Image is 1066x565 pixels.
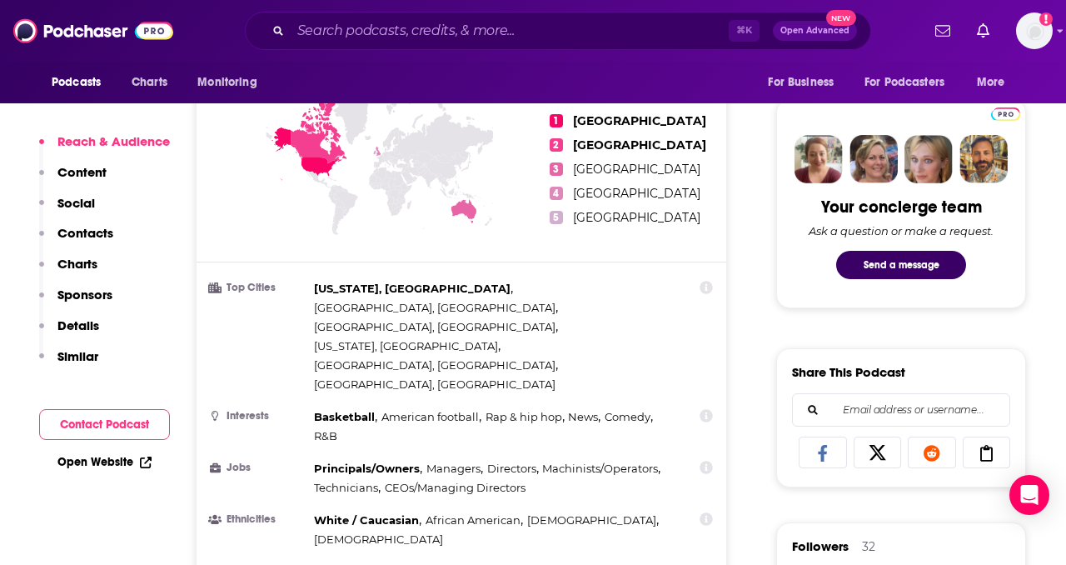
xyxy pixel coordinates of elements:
[573,210,700,225] span: [GEOGRAPHIC_DATA]
[57,133,170,149] p: Reach & Audience
[550,162,563,176] span: 3
[756,67,854,98] button: open menu
[991,105,1020,121] a: Pro website
[210,514,307,525] h3: Ethnicities
[568,410,598,423] span: News
[542,459,660,478] span: ,
[426,459,483,478] span: ,
[527,513,656,527] span: [DEMOGRAPHIC_DATA]
[1016,12,1053,49] button: Show profile menu
[314,511,421,530] span: ,
[40,67,122,98] button: open menu
[908,437,956,468] a: Share on Reddit
[314,339,498,352] span: [US_STATE], [GEOGRAPHIC_DATA]
[57,348,98,364] p: Similar
[550,114,563,127] span: 1
[486,410,562,423] span: Rap & hip hop
[314,317,558,337] span: ,
[799,437,847,468] a: Share on Facebook
[542,462,658,475] span: Machinists/Operators
[186,67,278,98] button: open menu
[314,377,555,391] span: [GEOGRAPHIC_DATA], [GEOGRAPHIC_DATA]
[39,409,170,440] button: Contact Podcast
[806,394,996,426] input: Email address or username...
[57,256,97,272] p: Charts
[792,364,905,380] h3: Share This Podcast
[197,71,257,94] span: Monitoring
[729,20,760,42] span: ⌘ K
[426,462,481,475] span: Managers
[39,256,97,287] button: Charts
[385,481,526,494] span: CEOs/Managing Directors
[550,211,563,224] span: 5
[314,407,377,427] span: ,
[39,348,98,379] button: Similar
[780,27,849,35] span: Open Advanced
[57,287,112,302] p: Sponsors
[965,67,1026,98] button: open menu
[210,411,307,422] h3: Interests
[977,71,1005,94] span: More
[13,15,173,47] img: Podchaser - Follow, Share and Rate Podcasts
[487,462,536,475] span: Directors
[487,459,539,478] span: ,
[121,67,177,98] a: Charts
[862,539,875,554] div: 32
[849,135,898,183] img: Barbara Profile
[314,282,511,295] span: [US_STATE], [GEOGRAPHIC_DATA]
[959,135,1008,183] img: Jon Profile
[568,407,600,427] span: ,
[39,287,112,317] button: Sponsors
[426,513,521,527] span: African American
[381,410,479,423] span: American football
[970,17,996,45] a: Show notifications dropdown
[605,407,653,427] span: ,
[314,320,555,333] span: [GEOGRAPHIC_DATA], [GEOGRAPHIC_DATA]
[768,71,834,94] span: For Business
[527,511,659,530] span: ,
[864,71,944,94] span: For Podcasters
[314,298,558,317] span: ,
[573,113,706,128] span: [GEOGRAPHIC_DATA]
[57,317,99,333] p: Details
[381,407,481,427] span: ,
[821,197,982,217] div: Your concierge team
[486,407,565,427] span: ,
[314,532,443,546] span: [DEMOGRAPHIC_DATA]
[573,162,700,177] span: [GEOGRAPHIC_DATA]
[39,133,170,164] button: Reach & Audience
[792,393,1010,427] div: Search followers
[854,437,902,468] a: Share on X/Twitter
[1039,12,1053,26] svg: Add a profile image
[836,251,966,279] button: Send a message
[314,459,422,478] span: ,
[573,137,706,152] span: [GEOGRAPHIC_DATA]
[245,12,871,50] div: Search podcasts, credits, & more...
[963,437,1011,468] a: Copy Link
[57,195,95,211] p: Social
[809,224,994,237] div: Ask a question or make a request.
[929,17,957,45] a: Show notifications dropdown
[210,462,307,473] h3: Jobs
[39,195,95,226] button: Social
[991,107,1020,121] img: Podchaser Pro
[39,164,107,195] button: Content
[314,356,558,375] span: ,
[792,538,849,554] span: Followers
[550,138,563,152] span: 2
[773,21,857,41] button: Open AdvancedNew
[132,71,167,94] span: Charts
[314,513,419,527] span: White / Caucasian
[904,135,953,183] img: Jules Profile
[314,358,555,372] span: [GEOGRAPHIC_DATA], [GEOGRAPHIC_DATA]
[573,186,700,201] span: [GEOGRAPHIC_DATA]
[1009,475,1049,515] div: Open Intercom Messenger
[826,10,856,26] span: New
[314,337,501,356] span: ,
[314,279,513,298] span: ,
[210,282,307,293] h3: Top Cities
[314,462,420,475] span: Principals/Owners
[314,429,337,442] span: R&B
[57,455,152,469] a: Open Website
